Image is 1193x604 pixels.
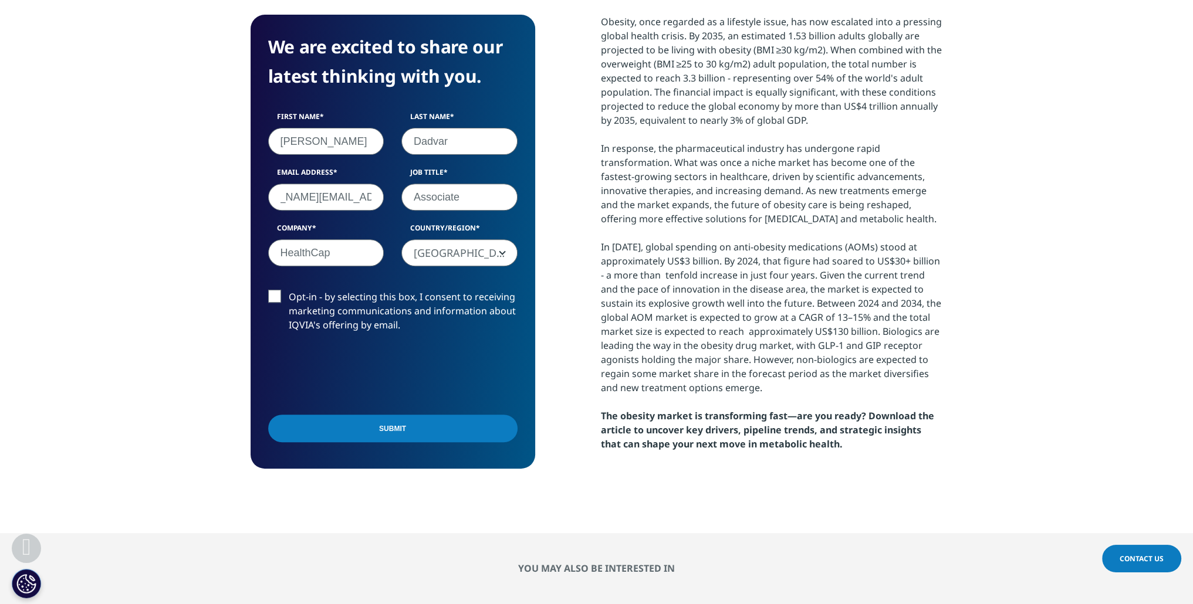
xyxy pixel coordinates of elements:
span: Sweden [401,239,518,266]
input: Submit [268,415,518,442]
h2: You may also be interested in [251,562,943,574]
label: Last Name [401,111,518,128]
h4: We are excited to share our latest thinking with you. [268,32,518,91]
label: Company [268,223,384,239]
label: Opt-in - by selecting this box, I consent to receiving marketing communications and information a... [268,290,518,338]
label: Country/Region [401,223,518,239]
div: Obesity, once regarded as a lifestyle issue, has now escalated into a pressing global health cris... [601,15,943,451]
label: First Name [268,111,384,128]
span: Contact Us [1120,554,1164,564]
iframe: reCAPTCHA [268,351,447,396]
a: Contact Us [1102,545,1181,572]
label: Email Address [268,167,384,184]
strong: The obesity market is transforming fast—are you ready? Download the article to uncover key driver... [601,409,934,450]
button: Cookies Settings [12,569,41,598]
label: Job Title [401,167,518,184]
span: Sweden [402,240,517,267]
